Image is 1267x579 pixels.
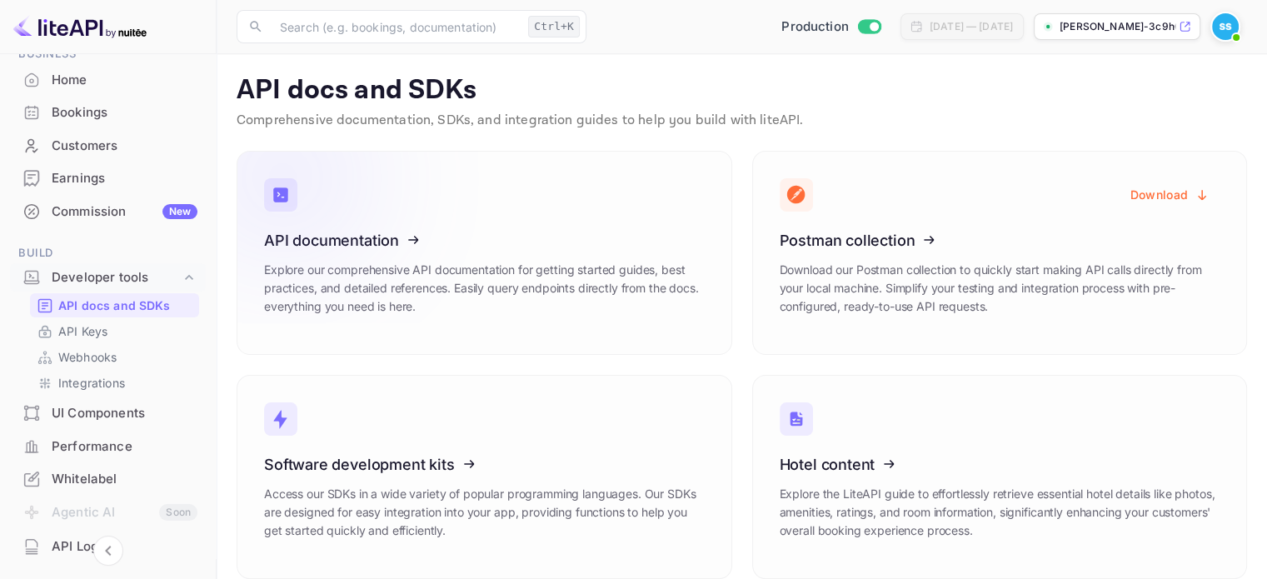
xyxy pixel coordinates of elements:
div: Developer tools [10,263,206,292]
p: Explore the LiteAPI guide to effortlessly retrieve essential hotel details like photos, amenities... [780,485,1220,540]
div: Developer tools [52,268,181,287]
p: Comprehensive documentation, SDKs, and integration guides to help you build with liteAPI. [237,111,1247,131]
a: CommissionNew [10,196,206,227]
a: Customers [10,130,206,161]
a: Software development kitsAccess our SDKs in a wide variety of popular programming languages. Our ... [237,375,732,579]
div: UI Components [10,397,206,430]
a: Hotel contentExplore the LiteAPI guide to effortlessly retrieve essential hotel details like phot... [752,375,1248,579]
a: API docs and SDKs [37,297,192,314]
div: Customers [52,137,197,156]
div: Earnings [52,169,197,188]
div: Whitelabel [52,470,197,489]
a: Whitelabel [10,463,206,494]
div: API Keys [30,319,199,343]
p: [PERSON_NAME]-3c9h0.n... [1060,19,1175,34]
button: Download [1120,178,1220,211]
div: Performance [10,431,206,463]
span: Production [781,17,849,37]
div: Integrations [30,371,199,395]
input: Search (e.g. bookings, documentation) [270,10,521,43]
h3: Hotel content [780,456,1220,473]
button: Collapse navigation [93,536,123,566]
a: Performance [10,431,206,462]
img: LiteAPI logo [13,13,147,40]
img: Shovan Samanta [1212,13,1239,40]
div: API Logs [52,537,197,557]
a: API Logs [10,531,206,562]
a: Integrations [37,374,192,392]
div: Home [10,64,206,97]
a: Home [10,64,206,95]
div: New [162,204,197,219]
div: Customers [10,130,206,162]
div: Bookings [10,97,206,129]
p: Webhooks [58,348,117,366]
p: API docs and SDKs [58,297,171,314]
h3: Postman collection [780,232,1220,249]
div: CommissionNew [10,196,206,228]
p: API Keys [58,322,107,340]
div: Ctrl+K [528,16,580,37]
span: Business [10,45,206,63]
div: Earnings [10,162,206,195]
p: Download our Postman collection to quickly start making API calls directly from your local machin... [780,261,1220,316]
div: Performance [52,437,197,457]
a: API documentationExplore our comprehensive API documentation for getting started guides, best pra... [237,151,732,355]
h3: Software development kits [264,456,705,473]
div: API docs and SDKs [30,293,199,317]
div: Webhooks [30,345,199,369]
a: API Keys [37,322,192,340]
div: Commission [52,202,197,222]
div: Home [52,71,197,90]
a: Bookings [10,97,206,127]
p: Integrations [58,374,125,392]
p: API docs and SDKs [237,74,1247,107]
div: Switch to Sandbox mode [775,17,887,37]
a: UI Components [10,397,206,428]
div: UI Components [52,404,197,423]
a: Webhooks [37,348,192,366]
a: Earnings [10,162,206,193]
div: Bookings [52,103,197,122]
p: Access our SDKs in a wide variety of popular programming languages. Our SDKs are designed for eas... [264,485,705,540]
div: Whitelabel [10,463,206,496]
span: Build [10,244,206,262]
div: [DATE] — [DATE] [930,19,1013,34]
div: API Logs [10,531,206,563]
